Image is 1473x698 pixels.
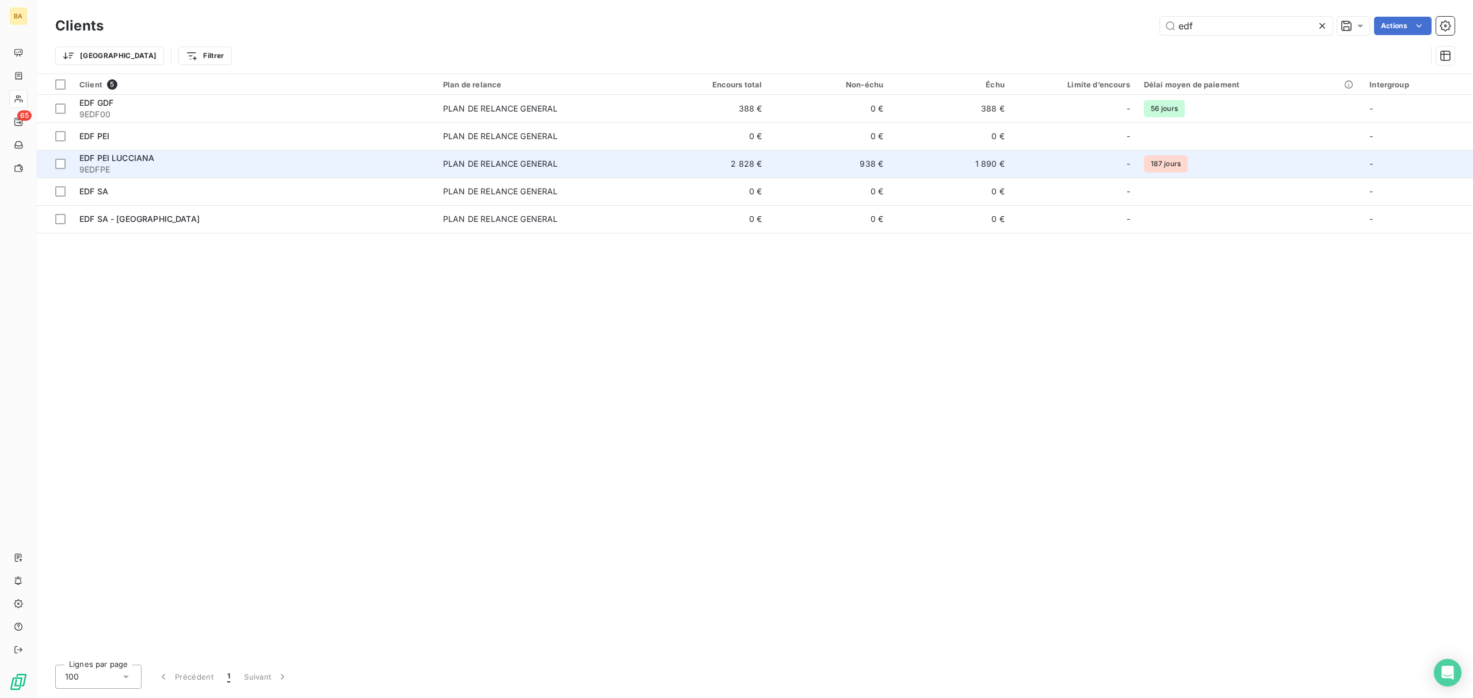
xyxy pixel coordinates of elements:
[79,131,109,141] span: EDF PEI
[1127,158,1130,170] span: -
[890,205,1012,233] td: 0 €
[55,16,104,36] h3: Clients
[1018,80,1130,89] div: Limite d’encours
[79,186,108,196] span: EDF SA
[769,178,890,205] td: 0 €
[79,153,154,163] span: EDF PEI LUCCIANA
[769,122,890,150] td: 0 €
[443,80,641,89] div: Plan de relance
[1127,131,1130,142] span: -
[648,122,769,150] td: 0 €
[1369,186,1373,196] span: -
[1127,103,1130,114] span: -
[17,110,32,121] span: 65
[65,671,79,682] span: 100
[1369,103,1373,113] span: -
[443,131,558,142] div: PLAN DE RELANCE GENERAL
[769,95,890,122] td: 0 €
[220,665,237,689] button: 1
[9,673,28,691] img: Logo LeanPay
[890,95,1012,122] td: 388 €
[237,665,295,689] button: Suivant
[1144,155,1188,172] span: 187 jours
[776,80,883,89] div: Non-échu
[151,665,220,689] button: Précédent
[648,178,769,205] td: 0 €
[897,80,1005,89] div: Échu
[443,213,558,225] div: PLAN DE RELANCE GENERAL
[79,164,429,175] span: 9EDFPE
[79,98,113,108] span: EDF GDF
[1144,80,1356,89] div: Délai moyen de paiement
[1369,131,1373,141] span: -
[1144,100,1185,117] span: 56 jours
[890,122,1012,150] td: 0 €
[1369,159,1373,168] span: -
[178,47,231,65] button: Filtrer
[55,47,164,65] button: [GEOGRAPHIC_DATA]
[443,186,558,197] div: PLAN DE RELANCE GENERAL
[227,671,230,682] span: 1
[79,214,200,224] span: EDF SA - [GEOGRAPHIC_DATA]
[443,103,558,114] div: PLAN DE RELANCE GENERAL
[769,205,890,233] td: 0 €
[9,7,28,25] div: BA
[1160,17,1333,35] input: Rechercher
[890,150,1012,178] td: 1 890 €
[1127,186,1130,197] span: -
[890,178,1012,205] td: 0 €
[1369,214,1373,224] span: -
[648,150,769,178] td: 2 828 €
[648,95,769,122] td: 388 €
[443,158,558,170] div: PLAN DE RELANCE GENERAL
[1434,659,1461,687] div: Open Intercom Messenger
[648,205,769,233] td: 0 €
[1369,80,1466,89] div: Intergroup
[655,80,762,89] div: Encours total
[769,150,890,178] td: 938 €
[79,109,429,120] span: 9EDF00
[1374,17,1432,35] button: Actions
[79,80,102,89] span: Client
[1127,213,1130,225] span: -
[107,79,117,90] span: 5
